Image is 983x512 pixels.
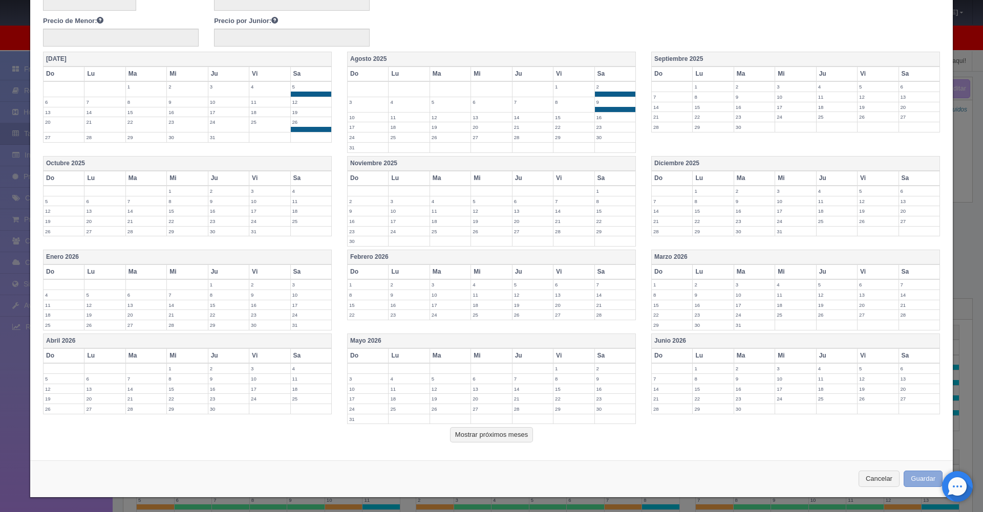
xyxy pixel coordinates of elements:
label: 20 [899,102,939,112]
label: 22 [693,112,733,122]
label: 31 [208,132,249,142]
label: 1 [167,364,207,373]
label: 28 [553,227,594,236]
label: 8 [652,290,692,300]
label: 17 [775,102,816,112]
label: 6 [44,97,84,107]
label: 31 [291,320,331,330]
label: 29 [208,320,249,330]
label: 14 [595,290,635,300]
label: 6 [858,280,898,290]
label: 27 [899,216,939,226]
label: 22 [208,310,249,320]
label: 8 [348,290,388,300]
label: 13 [899,196,939,206]
label: 25 [389,132,429,142]
label: 27 [126,320,166,330]
label: 4 [291,186,331,196]
label: 3 [734,280,775,290]
label: 2 [208,364,249,373]
label: 6 [84,374,125,384]
label: 24 [389,227,429,236]
label: 26 [858,216,898,226]
label: 23 [595,122,635,132]
label: 17 [249,206,290,216]
label: 2 [167,82,207,92]
label: 17 [430,300,471,310]
label: 5 [430,97,471,107]
label: 7 [84,97,125,107]
label: 16 [249,300,290,310]
label: 8 [553,97,594,107]
label: 13 [126,300,166,310]
label: 29 [553,132,594,142]
label: 17 [775,206,816,216]
label: 7 [126,374,166,384]
label: 8 [595,196,635,206]
label: 7 [553,196,594,206]
label: 1 [553,82,594,92]
label: 10 [291,290,331,300]
label: 15 [553,113,594,122]
label: 6 [899,82,939,92]
label: 26 [430,132,471,142]
label: 21 [553,216,594,226]
label: 22 [595,216,635,226]
label: 7 [512,97,553,107]
label: 1 [693,364,733,373]
label: 23 [389,310,429,320]
label: 11 [471,290,511,300]
label: 28 [595,310,635,320]
label: 19 [84,310,125,320]
label: 27 [84,227,125,236]
label: 22 [348,310,388,320]
label: 8 [693,196,733,206]
label: 29 [693,227,733,236]
label: 28 [652,227,692,236]
label: 3 [348,97,388,107]
label: 9 [167,97,207,107]
label: 27 [553,310,594,320]
label: 3 [775,186,816,196]
label: 29 [167,227,207,236]
label: 24 [775,112,816,122]
label: 16 [167,107,207,117]
label: 16 [693,300,733,310]
label: 25 [817,112,857,122]
label: 18 [249,107,290,117]
label: 21 [595,300,635,310]
label: 26 [291,117,331,127]
label: 17 [348,122,388,132]
label: 26 [817,310,857,320]
label: 29 [652,320,692,330]
label: 31 [249,227,290,236]
label: 20 [84,216,125,226]
label: 9 [389,290,429,300]
label: 17 [208,107,249,117]
label: 25 [817,216,857,226]
label: 12 [430,113,471,122]
label: 16 [595,113,635,122]
label: 9 [348,206,388,216]
label: 19 [512,300,553,310]
label: 8 [167,196,207,206]
label: 20 [512,216,553,226]
label: 21 [652,216,692,226]
label: 1 [348,280,388,290]
label: 14 [553,206,594,216]
label: 10 [348,113,388,122]
label: 1 [693,186,733,196]
label: 19 [44,216,84,226]
label: 6 [899,186,939,196]
label: 24 [291,310,331,320]
label: 8 [693,92,733,102]
label: 9 [208,374,249,384]
label: 27 [44,132,84,142]
label: 10 [389,206,429,216]
label: 18 [471,300,511,310]
label: 22 [167,216,207,226]
label: 19 [471,216,511,226]
label: 19 [858,102,898,112]
label: 28 [84,132,125,142]
label: 2 [595,364,635,373]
